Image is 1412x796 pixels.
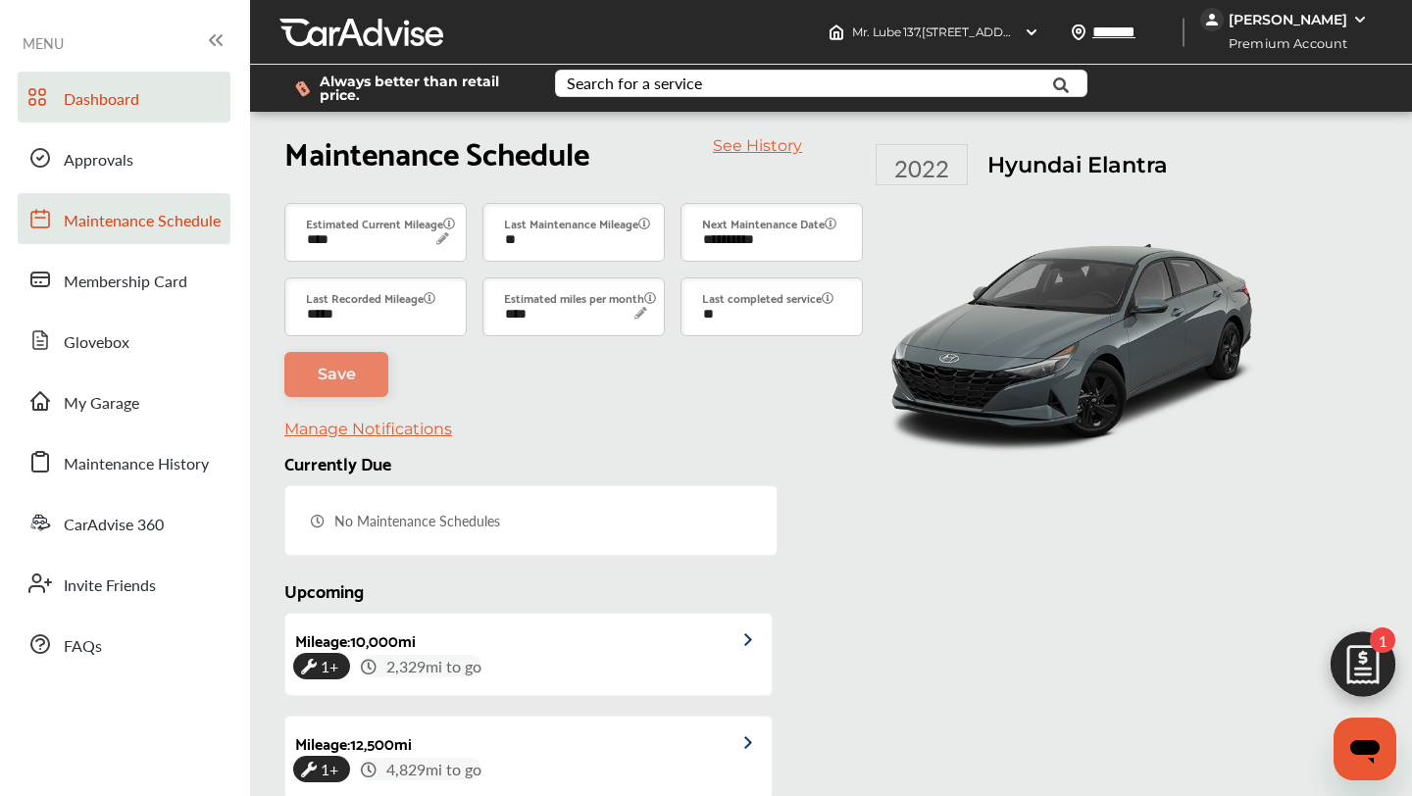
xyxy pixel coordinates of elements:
[285,717,412,756] div: Mileage : 12,500 mi
[284,447,391,477] span: Currently Due
[284,352,388,397] a: Save
[64,391,139,417] span: My Garage
[18,132,230,183] a: Approvals
[18,375,230,426] a: My Garage
[852,25,1214,39] span: Mr. Lube 137 , [STREET_ADDRESS] [GEOGRAPHIC_DATA] , K2J 4B1
[320,75,524,102] span: Always better than retail price.
[64,634,102,660] span: FAQs
[64,270,187,295] span: Membership Card
[64,573,156,599] span: Invite Friends
[64,209,221,234] span: Maintenance Schedule
[64,148,133,174] span: Approvals
[876,193,1268,487] img: 14820_st0640_046.png
[829,25,844,40] img: header-home-logo.8d720a4f.svg
[64,513,164,538] span: CarAdvise 360
[744,736,772,750] img: grCAAAAAElFTkSuQmCC
[18,315,230,366] a: Glovebox
[504,287,656,308] label: Estimated miles per month
[382,758,481,780] span: 4,829 mi to go
[987,151,1168,178] h1: Hyundai Elantra
[18,254,230,305] a: Membership Card
[1316,622,1410,717] img: edit-cartIcon.11d11f9a.svg
[1200,8,1224,31] img: jVpblrzwTbfkPYzPPzSLxeg0AAAAASUVORK5CYII=
[284,574,364,605] span: Upcoming
[64,330,129,356] span: Glovebox
[284,131,589,172] h1: Maintenance Schedule
[285,614,416,653] div: Mileage : 10,000 mi
[1071,25,1086,40] img: location_vector.a44bc228.svg
[18,436,230,487] a: Maintenance History
[504,213,650,233] label: Last Maintenance Mileage
[18,497,230,548] a: CarAdvise 360
[318,365,356,383] span: Save
[18,619,230,670] a: FAQs
[1352,12,1368,27] img: WGsFRI8htEPBVLJbROoPRyZpYNWhNONpIPPETTm6eUC0GeLEiAAAAAElFTkSuQmCC
[285,614,772,695] a: Mileage:10,000mi1+ 2,329mi to go
[18,72,230,123] a: Dashboard
[317,754,342,784] span: 1+
[1202,33,1362,54] span: Premium Account
[713,136,802,155] a: See History
[64,452,209,477] span: Maintenance History
[306,287,435,308] label: Last Recorded Mileage
[64,87,139,113] span: Dashboard
[23,35,64,51] span: MENU
[1334,718,1396,780] iframe: Button to launch messaging window, conversation in progress
[702,287,833,308] label: Last completed service
[18,558,230,609] a: Invite Friends
[317,651,342,681] span: 1+
[702,213,836,233] label: Next Maintenance Date
[744,633,772,647] img: grCAAAAAElFTkSuQmCC
[1183,18,1185,47] img: header-divider.bc55588e.svg
[330,507,504,534] span: No Maintenance Schedules
[284,420,452,438] a: Manage Notifications
[18,193,230,244] a: Maintenance Schedule
[1229,11,1347,28] div: [PERSON_NAME]
[1370,627,1395,653] span: 1
[567,75,702,91] div: Search for a service
[382,655,481,677] span: 2,329 mi to go
[295,80,310,97] img: dollor_label_vector.a70140d1.svg
[876,144,968,185] div: 2022
[306,213,455,233] label: Estimated Current Mileage
[1024,25,1039,40] img: header-down-arrow.9dd2ce7d.svg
